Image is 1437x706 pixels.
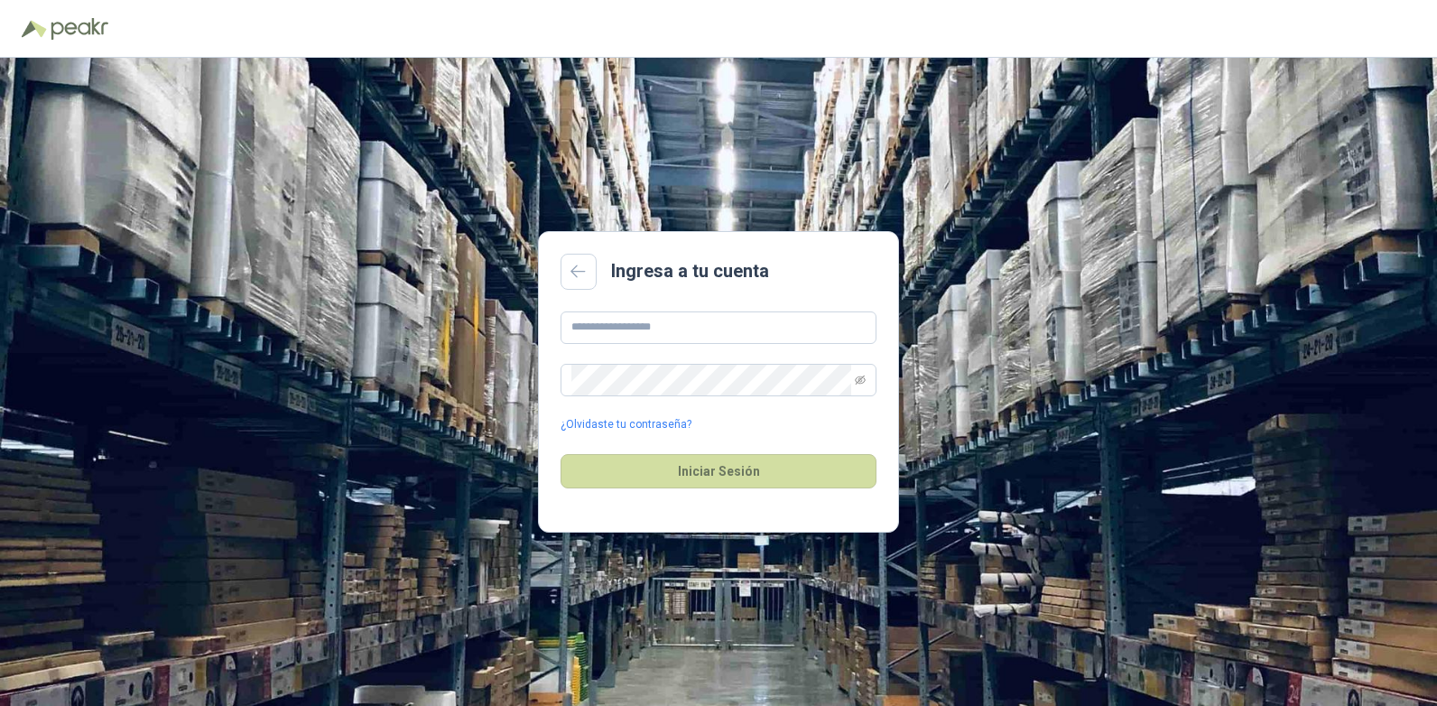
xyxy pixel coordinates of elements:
[22,20,47,38] img: Logo
[561,454,876,488] button: Iniciar Sesión
[561,416,691,433] a: ¿Olvidaste tu contraseña?
[51,18,108,40] img: Peakr
[855,375,866,386] span: eye-invisible
[611,257,769,285] h2: Ingresa a tu cuenta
